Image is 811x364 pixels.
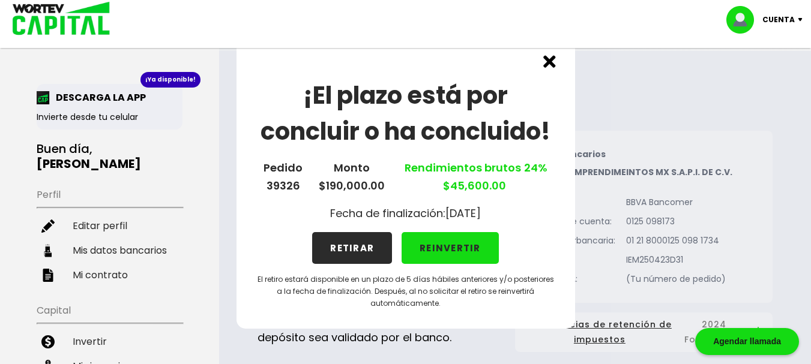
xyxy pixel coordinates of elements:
[726,6,762,34] img: profile-image
[264,159,303,195] p: Pedido 39326
[695,328,799,355] div: Agendar llamada
[330,204,481,222] p: Fecha de finalización: [DATE]
[256,77,556,149] h1: ¡El plazo está por concluir o ha concluido!
[319,159,385,195] p: Monto $190,000.00
[521,160,547,175] span: 24%
[312,232,392,264] button: RETIRAR
[762,11,795,29] p: Cuenta
[543,55,556,68] img: cross.ed5528e3.svg
[256,273,556,309] p: El retiro estará disponible en un plazo de 5 días hábiles anteriores y/o posteriores a la fecha d...
[402,232,499,264] button: REINVERTIR
[402,160,547,193] a: Rendimientos brutos $45,600.00
[795,18,811,22] img: icon-down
